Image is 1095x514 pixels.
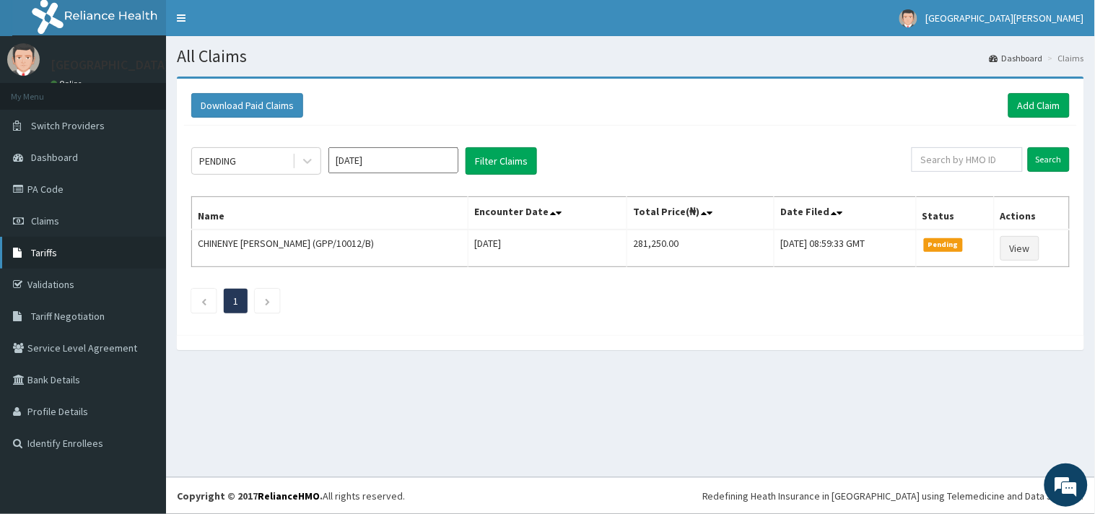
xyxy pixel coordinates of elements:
img: User Image [7,43,40,76]
td: [DATE] [468,230,627,267]
img: User Image [899,9,917,27]
strong: Copyright © 2017 . [177,489,323,502]
footer: All rights reserved. [166,477,1095,514]
input: Search [1028,147,1070,172]
div: Redefining Heath Insurance in [GEOGRAPHIC_DATA] using Telemedicine and Data Science! [702,489,1084,503]
td: 281,250.00 [627,230,775,267]
td: CHINENYE [PERSON_NAME] (GPP/10012/B) [192,230,468,267]
th: Actions [994,197,1069,230]
h1: All Claims [177,47,1084,66]
a: Online [51,79,85,89]
td: [DATE] 08:59:33 GMT [775,230,917,267]
th: Date Filed [775,197,917,230]
span: Switch Providers [31,119,105,132]
button: Filter Claims [466,147,537,175]
a: Next page [264,295,271,308]
input: Search by HMO ID [912,147,1023,172]
div: Chat with us now [75,81,243,100]
textarea: Type your message and hit 'Enter' [7,352,275,403]
a: Page 1 is your current page [233,295,238,308]
a: Previous page [201,295,207,308]
th: Name [192,197,468,230]
span: Claims [31,214,59,227]
li: Claims [1044,52,1084,64]
span: We're online! [84,161,199,307]
th: Status [916,197,994,230]
input: Select Month and Year [328,147,458,173]
div: Minimize live chat window [237,7,271,42]
span: Tariffs [31,246,57,259]
button: Download Paid Claims [191,93,303,118]
a: View [1000,236,1039,261]
th: Encounter Date [468,197,627,230]
p: [GEOGRAPHIC_DATA][PERSON_NAME] [51,58,264,71]
a: Add Claim [1008,93,1070,118]
a: RelianceHMO [258,489,320,502]
div: PENDING [199,154,236,168]
span: Tariff Negotiation [31,310,105,323]
span: [GEOGRAPHIC_DATA][PERSON_NAME] [926,12,1084,25]
a: Dashboard [990,52,1043,64]
img: d_794563401_company_1708531726252_794563401 [27,72,58,108]
span: Dashboard [31,151,78,164]
th: Total Price(₦) [627,197,775,230]
span: Pending [924,238,964,251]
